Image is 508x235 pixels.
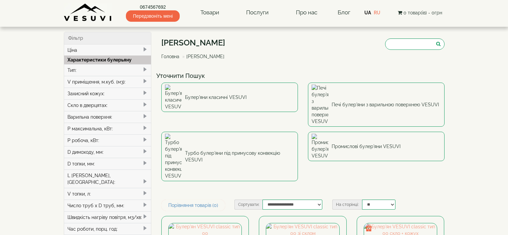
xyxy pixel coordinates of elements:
[312,134,328,159] img: Промислові булер'яни VESUVI
[161,38,229,47] h1: [PERSON_NAME]
[161,200,225,211] a: Порівняння товарів (0)
[234,200,263,210] label: Сортувати:
[308,132,445,161] a: Промислові булер'яни VESUVI Промислові булер'яни VESUVI
[161,132,298,181] a: Турбо булер'яни під примусову конвекцію VESUVI Турбо булер'яни під примусову конвекцію VESUVI
[64,111,151,123] div: Варильна поверхня:
[338,9,350,16] a: Блог
[64,64,151,76] div: Тип:
[64,211,151,223] div: Швидкість нагріву повітря, м3/хв:
[403,10,442,15] span: 0 товар(ів) - 0грн
[194,5,226,20] a: Товари
[64,158,151,169] div: D топки, мм:
[165,134,182,179] img: Турбо булер'яни під примусову конвекцію VESUVI
[64,55,151,64] div: Характеристики булерьяну
[64,134,151,146] div: P робоча, кВт:
[64,3,112,22] img: Завод VESUVI
[126,10,180,22] span: Передзвоніть мені
[64,44,151,56] div: Ціна
[289,5,324,20] a: Про нас
[64,88,151,99] div: Захисний кожух:
[64,99,151,111] div: Скло в дверцятах:
[332,200,362,210] label: На сторінці:
[165,85,182,110] img: Булер'яни класичні VESUVI
[64,123,151,134] div: P максимальна, кВт:
[312,85,328,125] img: Печі булер'яни з варильною поверхнею VESUVI
[64,223,151,235] div: Час роботи, порц. год:
[156,73,450,79] h4: Уточнити Пошук
[396,9,444,16] button: 0 товар(ів) - 0грн
[181,53,224,60] li: [PERSON_NAME]
[364,10,371,15] a: UA
[64,169,151,188] div: L [PERSON_NAME], [GEOGRAPHIC_DATA]:
[161,83,298,112] a: Булер'яни класичні VESUVI Булер'яни класичні VESUVI
[239,5,275,20] a: Послуги
[308,83,445,127] a: Печі булер'яни з варильною поверхнею VESUVI Печі булер'яни з варильною поверхнею VESUVI
[64,200,151,211] div: Число труб x D труб, мм:
[126,4,180,10] a: 0674567692
[64,146,151,158] div: D димоходу, мм:
[365,225,372,231] img: gift
[64,188,151,200] div: V топки, л:
[161,54,179,59] a: Головна
[64,32,151,44] div: Фільтр
[64,76,151,88] div: V приміщення, м.куб. (м3):
[374,10,380,15] a: RU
